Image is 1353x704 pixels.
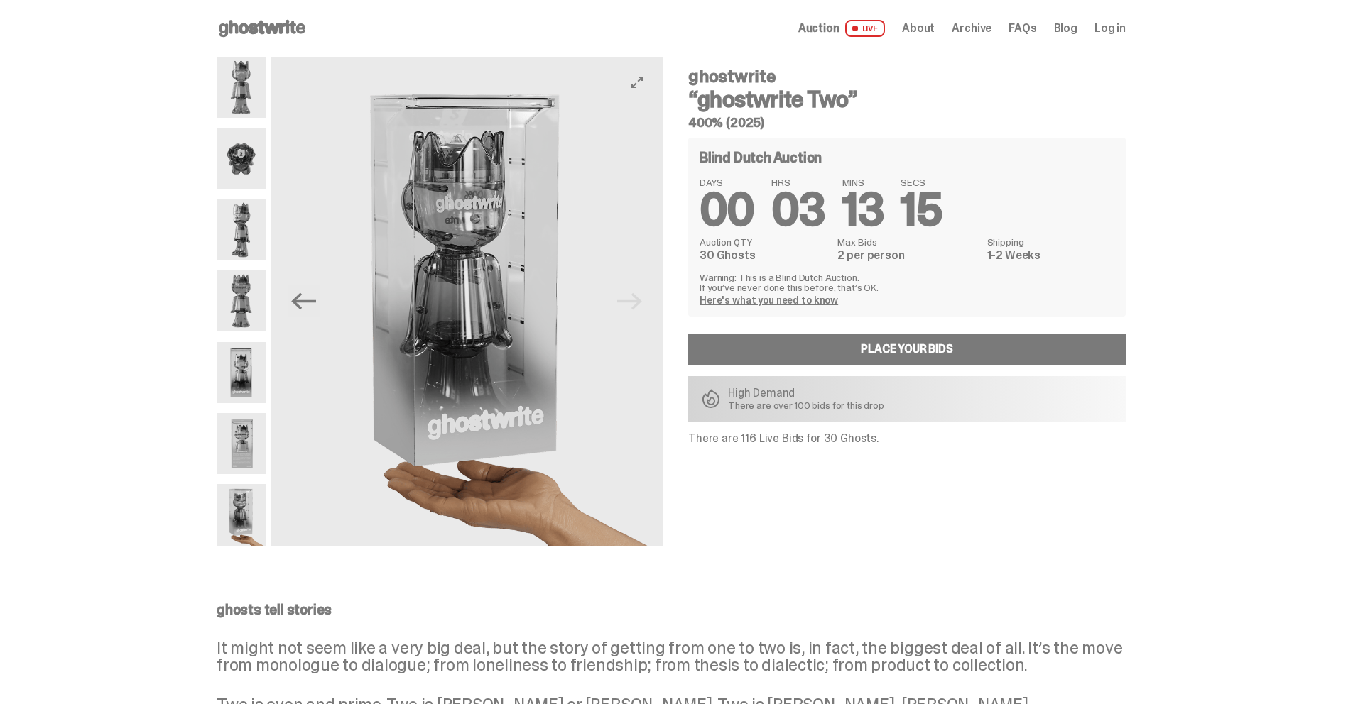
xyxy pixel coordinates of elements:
[217,639,1126,673] p: It might not seem like a very big deal, but the story of getting from one to two is, in fact, the...
[798,20,885,37] a: Auction LIVE
[288,285,320,317] button: Previous
[217,128,266,189] img: ghostwrite_Two_13.png
[688,88,1126,111] h3: “ghostwrite Two”
[688,433,1126,444] p: There are 116 Live Bids for 30 Ghosts.
[700,180,754,239] span: 00
[771,180,825,239] span: 03
[688,68,1126,85] h4: ghostwrite
[217,270,266,331] img: ghostwrite_Two_8.png
[837,237,978,247] dt: Max Bids
[700,150,822,165] h4: Blind Dutch Auction
[700,177,754,187] span: DAYS
[901,180,942,239] span: 15
[700,273,1114,292] p: Warning: This is a Blind Dutch Auction. If you’ve never done this before, that’s OK.
[987,237,1114,247] dt: Shipping
[952,23,991,34] a: Archive
[902,23,935,34] a: About
[217,57,266,118] img: ghostwrite_Two_1.png
[901,177,942,187] span: SECS
[217,413,266,474] img: ghostwrite_Two_17.png
[798,23,839,34] span: Auction
[728,387,884,399] p: High Demand
[837,250,978,261] dd: 2 per person
[217,199,266,260] img: ghostwrite_Two_2.png
[771,177,825,187] span: HRS
[217,603,1126,617] p: ghosts tell stories
[845,20,886,37] span: LIVE
[217,342,266,403] img: ghostwrite_Two_14.png
[700,250,829,261] dd: 30 Ghosts
[1009,23,1036,34] a: FAQs
[842,180,884,239] span: 13
[688,116,1126,129] h5: 400% (2025)
[842,177,884,187] span: MINS
[1054,23,1077,34] a: Blog
[217,484,266,545] img: ghostwrite_Two_Last.png
[987,250,1114,261] dd: 1-2 Weeks
[700,294,838,307] a: Here's what you need to know
[728,400,884,410] p: There are over 100 bids for this drop
[629,74,646,91] button: View full-screen
[688,334,1126,365] a: Place your Bids
[1094,23,1126,34] a: Log in
[700,237,829,247] dt: Auction QTY
[271,57,663,546] img: ghostwrite_Two_Last.png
